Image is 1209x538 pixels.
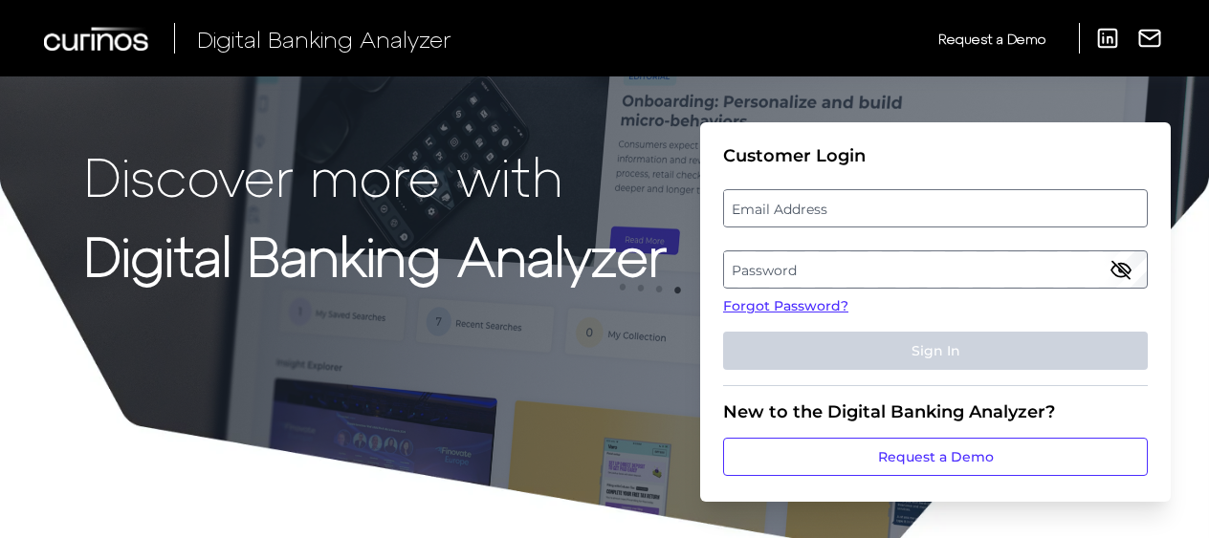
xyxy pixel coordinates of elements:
[938,31,1045,47] span: Request a Demo
[197,25,451,53] span: Digital Banking Analyzer
[84,223,667,287] strong: Digital Banking Analyzer
[724,191,1146,226] label: Email Address
[723,296,1148,316] a: Forgot Password?
[724,252,1146,287] label: Password
[723,332,1148,370] button: Sign In
[938,23,1045,54] a: Request a Demo
[44,27,151,51] img: Curinos
[723,401,1148,422] div: New to the Digital Banking Analyzer?
[723,145,1148,166] div: Customer Login
[723,438,1148,476] a: Request a Demo
[84,145,667,205] p: Discover more with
